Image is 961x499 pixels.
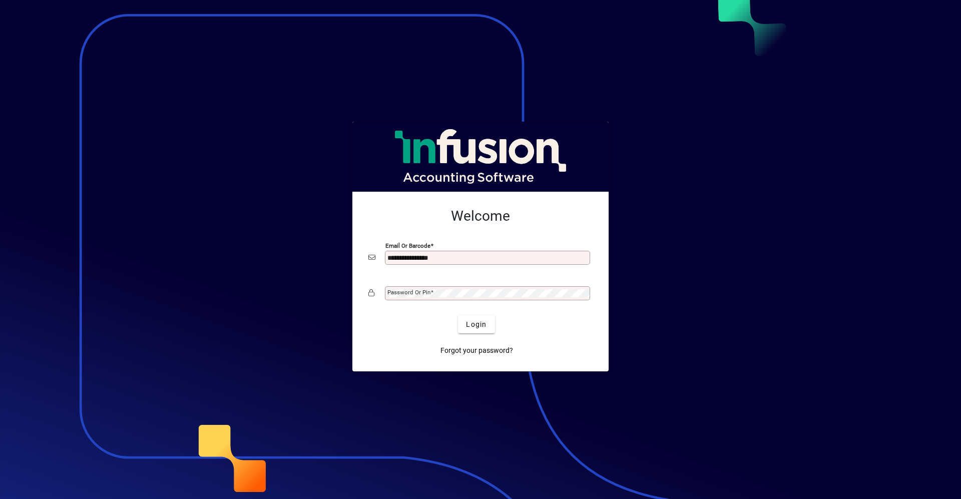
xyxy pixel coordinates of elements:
[458,315,495,333] button: Login
[440,345,513,356] span: Forgot your password?
[385,242,430,249] mat-label: Email or Barcode
[436,341,517,359] a: Forgot your password?
[466,319,487,330] span: Login
[387,289,430,296] mat-label: Password or Pin
[368,208,593,225] h2: Welcome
